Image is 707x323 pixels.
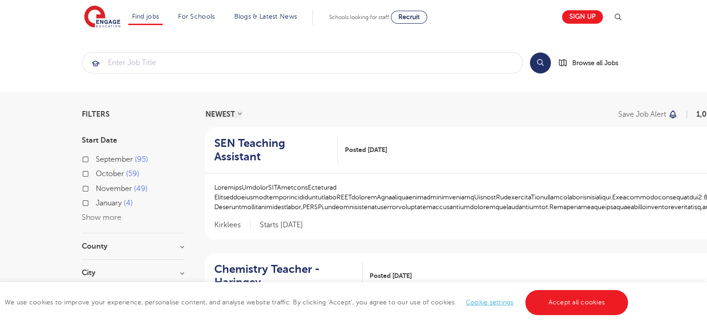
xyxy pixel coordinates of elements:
h3: Start Date [82,137,184,144]
a: Chemistry Teacher - Haringey [214,263,363,290]
button: Save job alert [618,111,678,118]
span: September [96,155,133,164]
span: October [96,170,124,178]
img: Engage Education [84,6,120,29]
span: January [96,199,122,207]
p: Save job alert [618,111,666,118]
span: Recruit [398,13,420,20]
a: Find jobs [132,13,159,20]
a: SEN Teaching Assistant [214,137,338,164]
h3: City [82,269,184,277]
span: Browse all Jobs [572,58,618,68]
span: Posted [DATE] [370,271,412,281]
a: Cookie settings [466,299,514,306]
div: Submit [82,52,523,73]
input: October 59 [96,170,102,176]
span: Posted [DATE] [345,145,387,155]
button: Show more [82,213,121,222]
a: Sign up [562,10,603,24]
span: 49 [134,185,148,193]
span: 95 [135,155,148,164]
span: Schools looking for staff [329,14,389,20]
h3: County [82,243,184,250]
input: January 4 [96,199,102,205]
span: Filters [82,111,110,118]
button: Search [530,53,551,73]
p: Starts [DATE] [260,220,303,230]
a: Accept all cookies [525,290,628,315]
span: 59 [126,170,139,178]
a: Browse all Jobs [558,58,626,68]
span: We use cookies to improve your experience, personalise content, and analyse website traffic. By c... [5,299,630,306]
input: November 49 [96,185,102,191]
input: Submit [82,53,522,73]
span: Kirklees [214,220,251,230]
a: Recruit [391,11,427,24]
h2: Chemistry Teacher - Haringey [214,263,355,290]
a: For Schools [178,13,215,20]
span: November [96,185,132,193]
h2: SEN Teaching Assistant [214,137,330,164]
a: Blogs & Latest News [234,13,297,20]
span: 4 [124,199,133,207]
input: September 95 [96,155,102,161]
